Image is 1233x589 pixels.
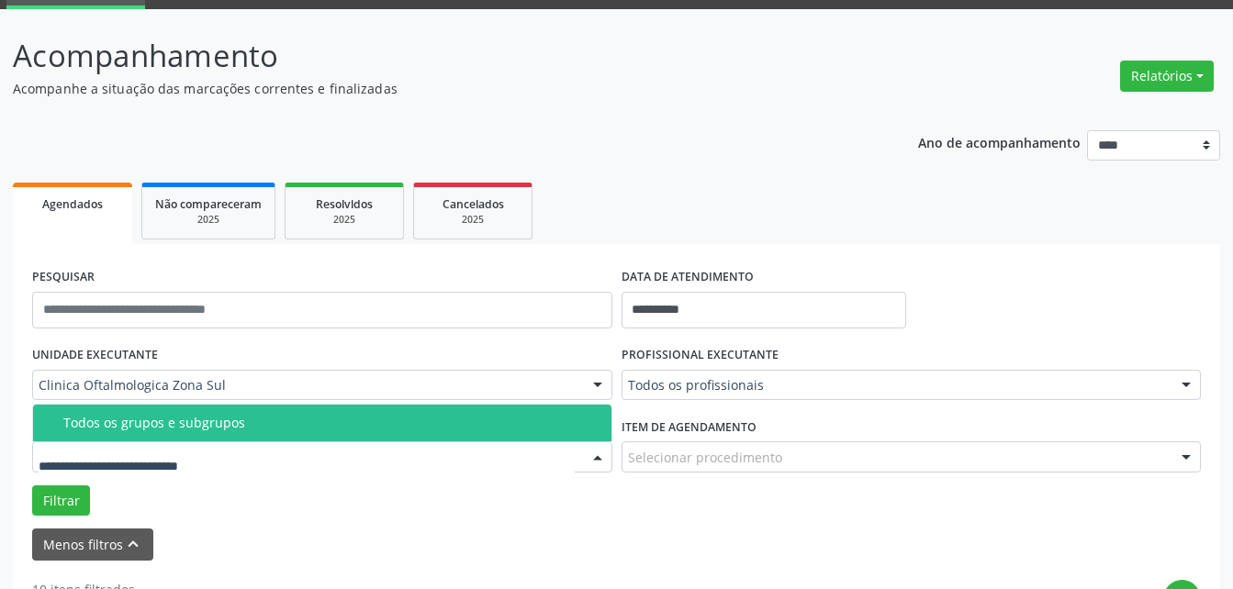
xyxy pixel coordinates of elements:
[628,376,1164,395] span: Todos os profissionais
[628,448,782,467] span: Selecionar procedimento
[622,263,754,292] label: DATA DE ATENDIMENTO
[427,213,519,227] div: 2025
[63,416,600,430] div: Todos os grupos e subgrupos
[32,263,95,292] label: PESQUISAR
[13,33,858,79] p: Acompanhamento
[155,196,262,212] span: Não compareceram
[42,196,103,212] span: Agendados
[622,413,757,441] label: Item de agendamento
[298,213,390,227] div: 2025
[622,341,779,370] label: PROFISSIONAL EXECUTANTE
[443,196,504,212] span: Cancelados
[32,528,153,561] button: Menos filtroskeyboard_arrow_up
[32,341,158,370] label: UNIDADE EXECUTANTE
[39,376,575,395] span: Clinica Oftalmologica Zona Sul
[316,196,373,212] span: Resolvidos
[13,79,858,98] p: Acompanhe a situação das marcações correntes e finalizadas
[1120,61,1214,92] button: Relatórios
[123,534,143,554] i: keyboard_arrow_up
[32,485,90,517] button: Filtrar
[918,130,1081,153] p: Ano de acompanhamento
[155,213,262,227] div: 2025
